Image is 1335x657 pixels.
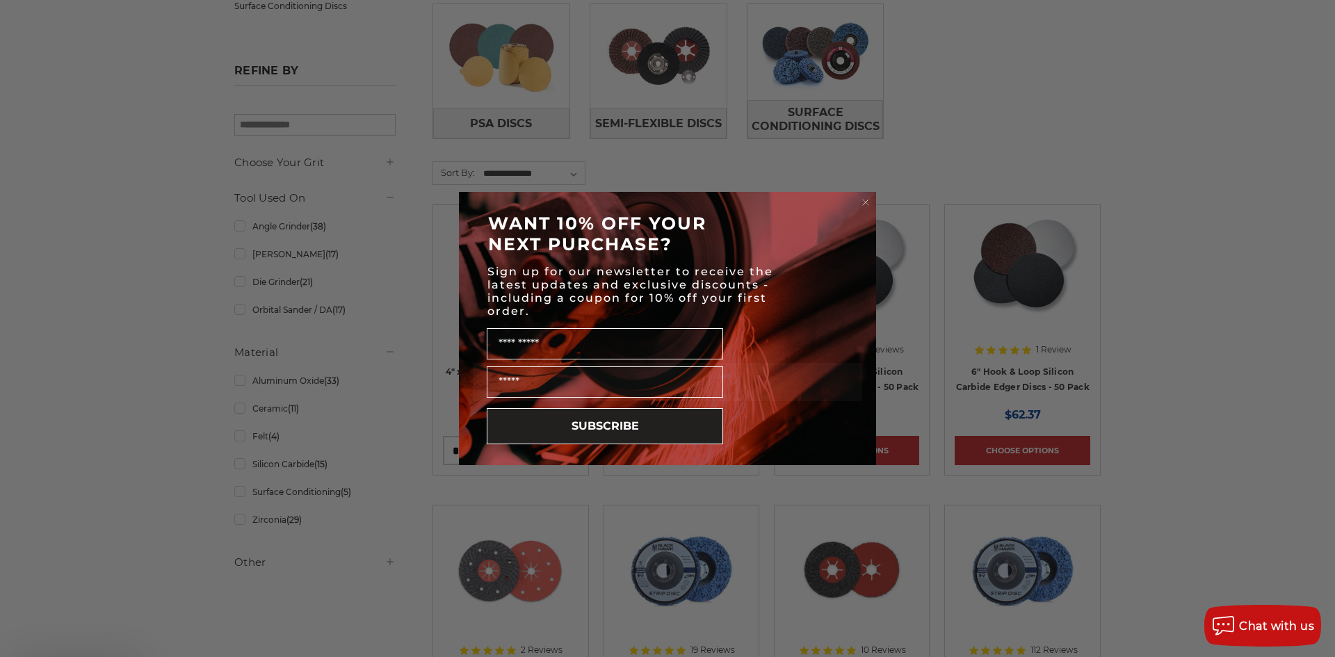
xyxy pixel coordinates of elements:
[487,366,723,398] input: Email
[487,408,723,444] button: SUBSCRIBE
[859,195,873,209] button: Close dialog
[487,265,773,318] span: Sign up for our newsletter to receive the latest updates and exclusive discounts - including a co...
[488,213,706,254] span: WANT 10% OFF YOUR NEXT PURCHASE?
[1239,619,1314,633] span: Chat with us
[1204,605,1321,647] button: Chat with us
